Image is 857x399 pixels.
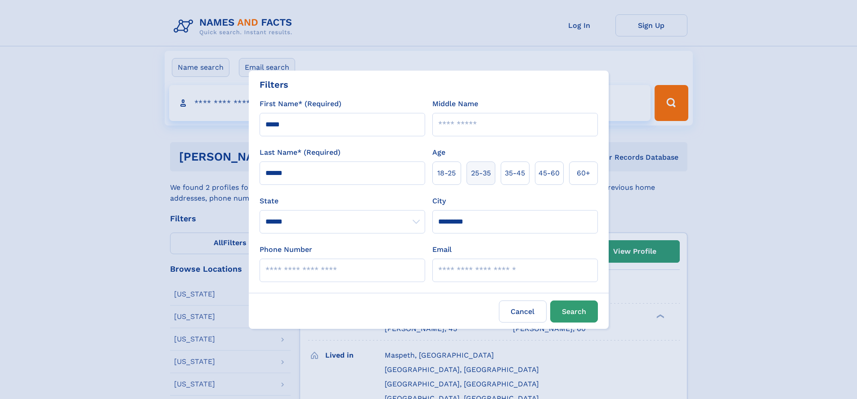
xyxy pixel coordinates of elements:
label: Last Name* (Required) [260,147,341,158]
label: Cancel [499,300,547,323]
label: Email [432,244,452,255]
span: 45‑60 [538,168,560,179]
label: Phone Number [260,244,312,255]
label: Age [432,147,445,158]
label: Middle Name [432,99,478,109]
span: 35‑45 [505,168,525,179]
button: Search [550,300,598,323]
label: First Name* (Required) [260,99,341,109]
label: City [432,196,446,206]
span: 18‑25 [437,168,456,179]
span: 25‑35 [471,168,491,179]
div: Filters [260,78,288,91]
span: 60+ [577,168,590,179]
label: State [260,196,425,206]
